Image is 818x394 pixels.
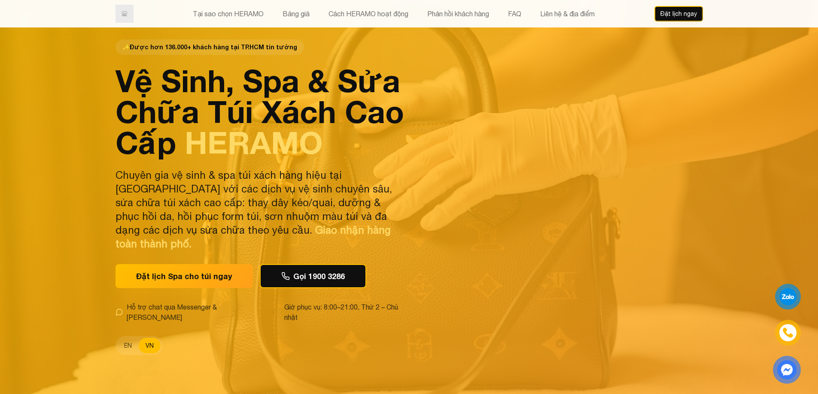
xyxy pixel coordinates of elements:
span: Được hơn 136.000+ khách hàng tại TP.HCM tin tưởng [116,39,304,55]
button: Bảng giá [280,8,312,19]
span: Hỗ trợ chat qua Messenger & [PERSON_NAME] [127,302,263,322]
span: HERAMO [185,124,323,161]
button: Gọi 1900 3286 [260,264,366,288]
button: Tại sao chọn HERAMO [190,8,266,19]
a: phone-icon [776,321,800,344]
button: Liên hệ & địa điểm [538,8,597,19]
button: Đặt lịch Spa cho túi ngay [116,264,253,288]
button: Phản hồi khách hàng [425,8,492,19]
button: Cách HERAMO hoạt động [326,8,411,19]
span: Giờ phục vụ: 8:00–21:00, Thứ 2 – Chủ nhật [284,302,404,322]
span: Giao nhận hàng toàn thành phố. [116,224,391,250]
button: Đặt lịch ngay [654,6,703,21]
h1: Vệ Sinh, Spa & Sửa Chữa Túi Xách Cao Cấp [116,65,404,158]
button: VN [139,338,161,353]
span: star [122,43,130,51]
img: phone-icon [782,327,794,338]
p: Chuyên gia vệ sinh & spa túi xách hàng hiệu tại [GEOGRAPHIC_DATA] với các dịch vụ vệ sinh chuyên ... [116,168,404,250]
button: FAQ [505,8,524,19]
button: EN [117,338,139,353]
